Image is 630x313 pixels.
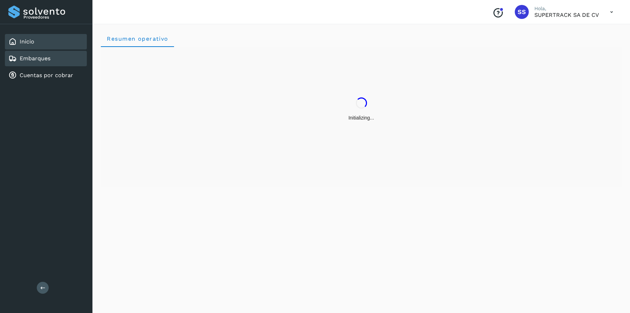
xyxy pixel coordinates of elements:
a: Inicio [20,38,34,45]
a: Cuentas por cobrar [20,72,73,79]
p: SUPERTRACK SA DE CV [534,12,599,18]
div: Embarques [5,51,87,66]
div: Cuentas por cobrar [5,68,87,83]
a: Embarques [20,55,50,62]
p: Proveedores [23,15,84,20]
p: Hola, [534,6,599,12]
div: Inicio [5,34,87,49]
span: Resumen operativo [106,35,168,42]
